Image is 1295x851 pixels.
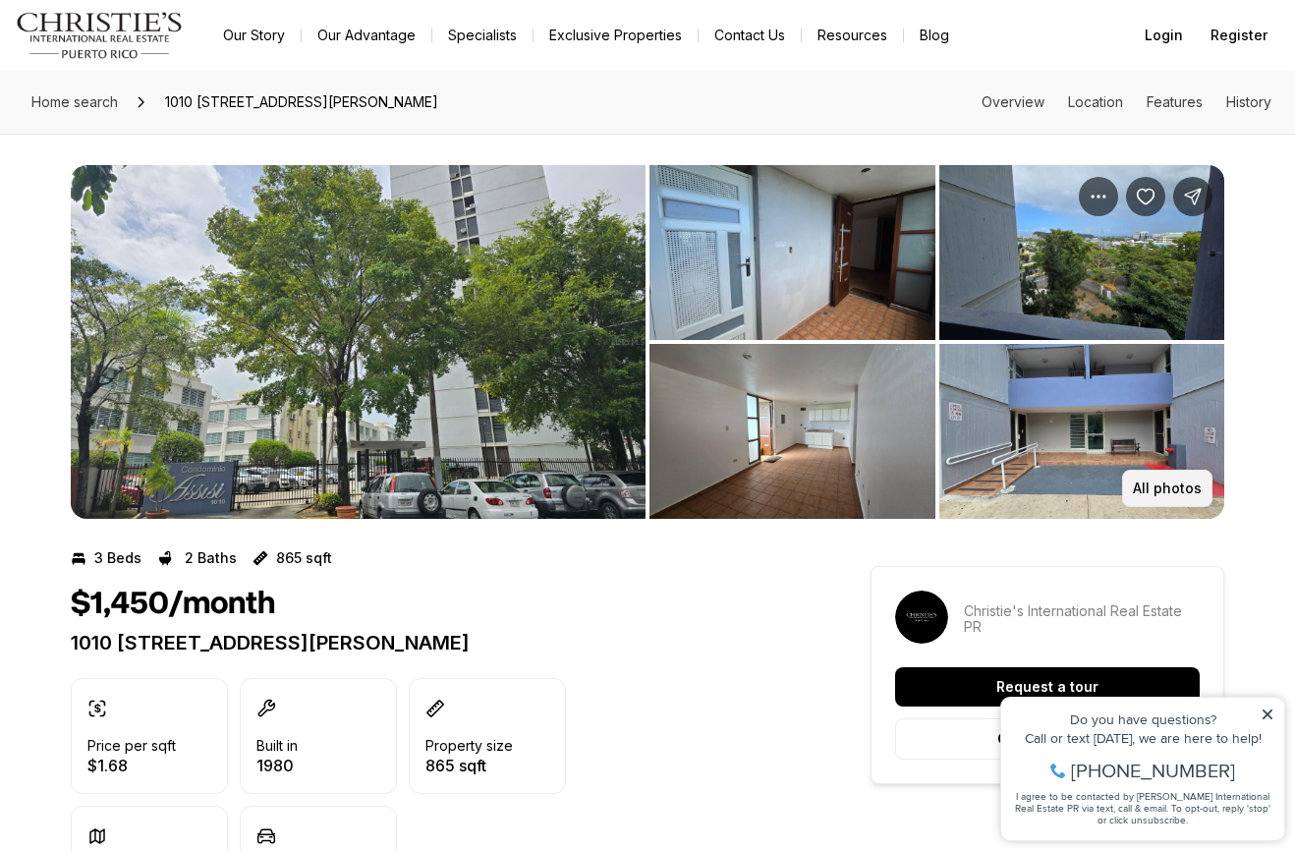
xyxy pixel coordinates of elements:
[157,86,446,118] span: 1010 [STREET_ADDRESS][PERSON_NAME]
[207,22,301,49] a: Our Story
[1068,93,1123,110] a: Skip to: Location
[964,603,1200,635] p: Christie's International Real Estate PR
[1126,177,1165,216] button: Save Property: 1010 AVE LUIS VIGOREAUX #804
[982,93,1044,110] a: Skip to: Overview
[21,63,284,77] div: Call or text [DATE], we are here to help!
[1133,16,1195,55] button: Login
[1173,177,1212,216] button: Share Property: 1010 AVE LUIS VIGOREAUX #804
[87,758,176,773] p: $1.68
[71,631,800,654] p: 1010 [STREET_ADDRESS][PERSON_NAME]
[71,165,646,519] button: View image gallery
[982,94,1271,110] nav: Page section menu
[425,738,513,754] p: Property size
[276,550,332,566] p: 865 sqft
[802,22,903,49] a: Resources
[1226,93,1271,110] a: Skip to: History
[25,121,280,158] span: I agree to be contacted by [PERSON_NAME] International Real Estate PR via text, call & email. To ...
[699,22,801,49] button: Contact Us
[1122,470,1212,507] button: All photos
[71,586,275,623] h1: $1,450/month
[302,22,431,49] a: Our Advantage
[81,92,245,112] span: [PHONE_NUMBER]
[649,165,935,340] button: View image gallery
[895,718,1200,760] button: Contact agent
[16,12,184,59] img: logo
[649,165,1224,519] li: 2 of 9
[1147,93,1203,110] a: Skip to: Features
[904,22,965,49] a: Blog
[21,44,284,58] div: Do you have questions?
[87,738,176,754] p: Price per sqft
[185,550,237,566] p: 2 Baths
[1211,28,1267,43] span: Register
[71,165,1224,519] div: Listing Photos
[256,738,298,754] p: Built in
[71,165,646,519] li: 1 of 9
[1079,177,1118,216] button: Property options
[1133,481,1202,496] p: All photos
[1145,28,1183,43] span: Login
[895,667,1200,707] button: Request a tour
[649,344,935,519] button: View image gallery
[425,758,513,773] p: 865 sqft
[94,550,141,566] p: 3 Beds
[1199,16,1279,55] button: Register
[31,93,118,110] span: Home search
[432,22,533,49] a: Specialists
[24,86,126,118] a: Home search
[534,22,698,49] a: Exclusive Properties
[256,758,298,773] p: 1980
[939,344,1225,519] button: View image gallery
[939,165,1225,340] button: View image gallery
